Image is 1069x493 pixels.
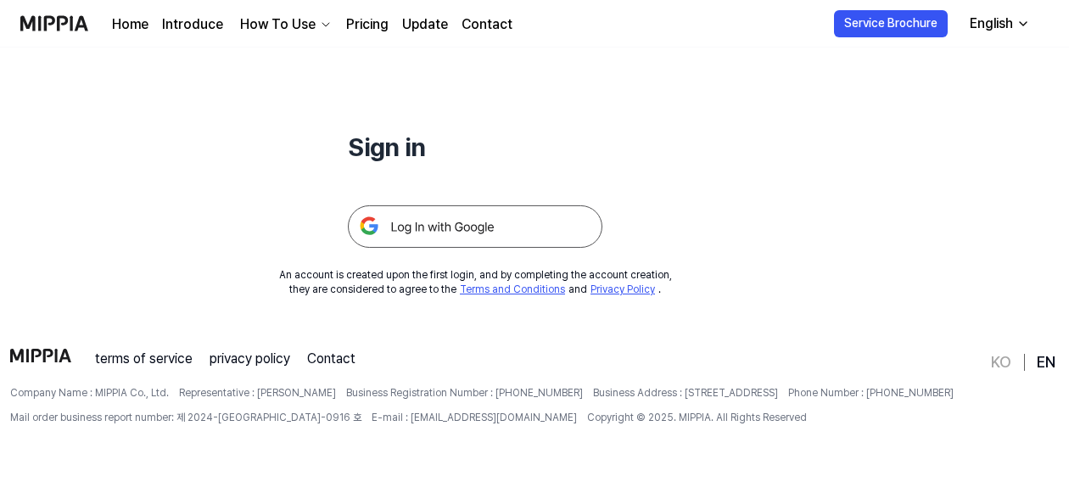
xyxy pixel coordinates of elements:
button: Service Brochure [834,10,948,37]
span: Phone Number : [PHONE_NUMBER] [788,386,954,401]
span: Company Name : MIPPIA Co., Ltd. [10,386,169,401]
a: Home [112,14,148,35]
a: Update [402,14,448,35]
span: Representative : [PERSON_NAME] [179,386,336,401]
span: Business Address : [STREET_ADDRESS] [593,386,778,401]
a: Contact [462,14,512,35]
a: privacy policy [210,349,290,369]
a: Introduce [162,14,223,35]
span: Business Registration Number : [PHONE_NUMBER] [346,386,583,401]
img: logo [10,349,71,362]
div: An account is created upon the first login, and by completing the account creation, they are cons... [279,268,672,297]
a: Privacy Policy [590,283,655,295]
div: English [966,14,1016,34]
div: How To Use [237,14,319,35]
button: How To Use [237,14,333,35]
a: Terms and Conditions [460,283,565,295]
h1: Sign in [348,129,602,165]
span: Copyright © 2025. MIPPIA. All Rights Reserved [587,411,807,425]
span: Mail order business report number: 제 2024-[GEOGRAPHIC_DATA]-0916 호 [10,411,361,425]
a: Contact [307,349,355,369]
a: Pricing [346,14,389,35]
a: EN [1037,352,1055,373]
img: 구글 로그인 버튼 [348,205,602,248]
a: terms of service [95,349,193,369]
span: E-mail : [EMAIL_ADDRESS][DOMAIN_NAME] [372,411,577,425]
button: English [956,7,1040,41]
a: KO [991,352,1011,373]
